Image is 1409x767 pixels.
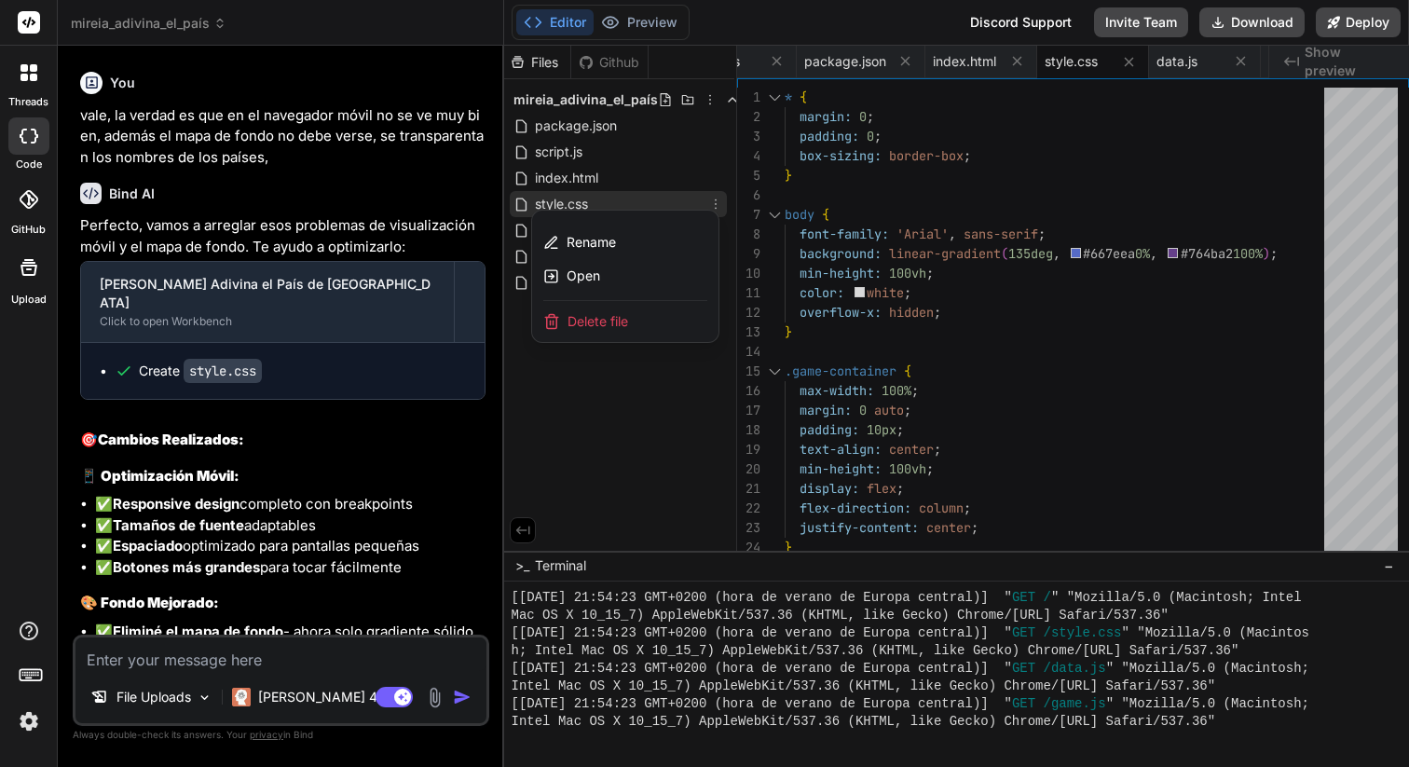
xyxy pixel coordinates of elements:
[80,105,486,169] p: vale, la verdad es que en el navegador móvil no se ve muy bien, además el mapa de fondo no debe v...
[197,690,212,705] img: Pick Models
[13,705,45,737] img: settings
[80,430,486,451] h2: 🎯
[110,74,135,92] h6: You
[1316,7,1401,37] button: Deploy
[100,275,435,312] div: [PERSON_NAME] Adivina el País de [GEOGRAPHIC_DATA]
[1199,7,1305,37] button: Download
[71,14,226,33] span: mireia_adivina_el_país
[95,622,486,643] li: ✅ - ahora solo gradiente sólido
[95,494,486,515] li: ✅ completo con breakpoints
[567,233,616,252] span: Rename
[139,362,262,380] div: Create
[95,536,486,557] li: ✅ optimizado para pantallas pequeñas
[568,312,628,331] span: Delete file
[184,359,262,383] code: style.css
[113,558,260,576] strong: Botones más grandes
[424,687,445,708] img: attachment
[80,594,219,611] strong: 🎨 Fondo Mejorado:
[81,262,454,342] button: [PERSON_NAME] Adivina el País de [GEOGRAPHIC_DATA]Click to open Workbench
[232,688,251,706] img: Claude 4 Sonnet
[95,515,486,537] li: ✅ adaptables
[113,516,244,534] strong: Tamaños de fuente
[453,688,472,706] img: icon
[116,688,191,706] p: File Uploads
[95,557,486,579] li: ✅ para tocar fácilmente
[516,9,594,35] button: Editor
[113,495,239,513] strong: Responsive design
[567,267,600,285] span: Open
[98,431,244,448] strong: Cambios Realizados:
[73,726,489,744] p: Always double-check its answers. Your in Bind
[11,292,47,308] label: Upload
[8,94,48,110] label: threads
[594,9,685,35] button: Preview
[80,467,239,485] strong: 📱 Optimización Móvil:
[109,185,155,203] h6: Bind AI
[1094,7,1188,37] button: Invite Team
[113,537,183,555] strong: Espaciado
[113,623,283,640] strong: Eliminé el mapa de fondo
[250,729,283,740] span: privacy
[959,7,1083,37] div: Discord Support
[16,157,42,172] label: code
[11,222,46,238] label: GitHub
[258,688,397,706] p: [PERSON_NAME] 4 S..
[80,215,486,257] p: Perfecto, vamos a arreglar esos problemas de visualización móvil y el mapa de fondo. Te ayudo a o...
[100,314,435,329] div: Click to open Workbench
